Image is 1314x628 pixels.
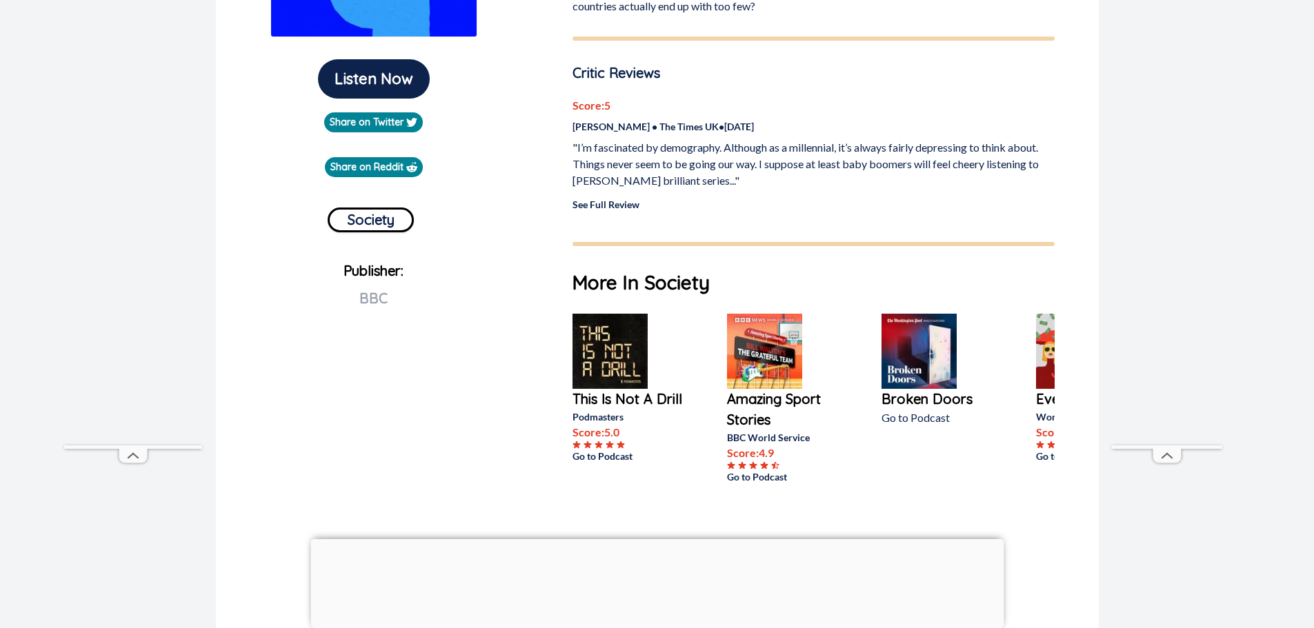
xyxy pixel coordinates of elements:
img: Broken Doors [882,314,957,389]
a: Go to Podcast [727,469,837,484]
button: Society [328,207,414,232]
p: BBC World Service [727,430,837,445]
a: Go to Podcast [1036,449,1146,463]
img: Amazing Sport Stories [727,314,802,389]
p: Wondery [1036,409,1146,424]
p: Score: 5 [573,97,1055,114]
p: Critic Reviews [573,63,1055,83]
p: Go to Podcast [882,409,992,426]
img: Even The Rich [1036,314,1111,389]
a: Share on Reddit [325,157,423,177]
span: BBC [359,290,388,307]
p: "I’m fascinated by demography. Although as a millennial, it’s always fairly depressing to think a... [573,139,1055,189]
iframe: Advertisement [64,32,202,445]
p: Podmasters [573,409,683,424]
a: Even The Rich [1036,389,1146,409]
a: See Full Review [573,199,639,210]
a: This Is Not A Drill [573,389,683,409]
button: Listen Now [318,59,430,99]
iframe: Advertisement [1112,32,1222,445]
a: Go to Podcast [573,449,683,463]
a: Amazing Sport Stories [727,389,837,430]
p: Score: 5.0 [573,424,683,440]
a: Broken Doors [882,389,992,409]
p: Score: 4.9 [1036,424,1146,440]
iframe: Advertisement [310,539,1004,625]
a: Society [328,202,414,232]
h1: More In Society [573,268,1055,297]
p: Publisher: [227,257,521,356]
p: [PERSON_NAME] • The Times UK • [DATE] [573,119,1055,134]
img: This Is Not A Drill [573,314,648,389]
p: Score: 4.9 [727,445,837,461]
a: Share on Twitter [324,112,423,132]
